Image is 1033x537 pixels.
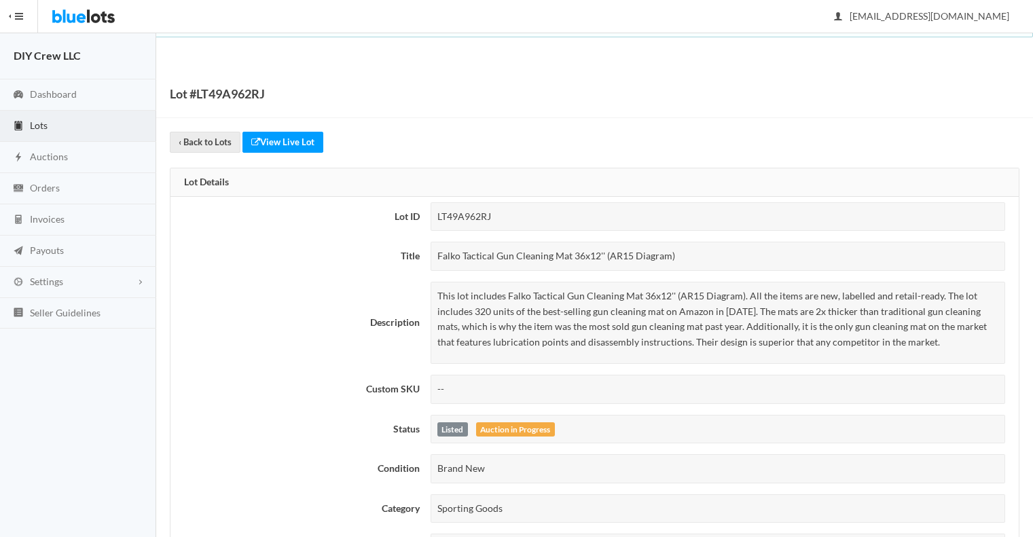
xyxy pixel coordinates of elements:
[30,88,77,100] span: Dashboard
[170,197,425,237] th: Lot ID
[30,244,64,256] span: Payouts
[30,119,48,131] span: Lots
[30,151,68,162] span: Auctions
[431,375,1005,404] div: --
[242,132,323,153] a: View Live Lot
[170,132,240,153] a: ‹ Back to Lots
[12,307,25,320] ion-icon: list box
[12,276,25,289] ion-icon: cog
[835,10,1009,22] span: [EMAIL_ADDRESS][DOMAIN_NAME]
[170,449,425,489] th: Condition
[170,168,1019,197] div: Lot Details
[14,49,81,62] strong: DIY Crew LLC
[431,202,1005,232] div: LT49A962RJ
[170,276,425,369] th: Description
[30,276,63,287] span: Settings
[30,182,60,193] span: Orders
[12,120,25,133] ion-icon: clipboard
[12,151,25,164] ion-icon: flash
[170,489,425,529] th: Category
[170,409,425,449] th: Status
[170,84,265,104] h1: Lot #LT49A962RJ
[12,214,25,227] ion-icon: calculator
[12,245,25,258] ion-icon: paper plane
[476,422,555,437] span: Auction in Progress
[12,183,25,196] ion-icon: cash
[431,494,1005,523] div: Sporting Goods
[437,422,468,437] label: Listed
[437,289,998,350] p: This lot includes Falko Tactical Gun Cleaning Mat 36x12'' (AR15 Diagram). All the items are new, ...
[431,242,1005,271] div: Falko Tactical Gun Cleaning Mat 36x12'' (AR15 Diagram)
[431,454,1005,483] div: Brand New
[12,89,25,102] ion-icon: speedometer
[30,213,65,225] span: Invoices
[30,307,101,318] span: Seller Guidelines
[170,236,425,276] th: Title
[831,11,845,24] ion-icon: person
[170,369,425,409] th: Custom SKU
